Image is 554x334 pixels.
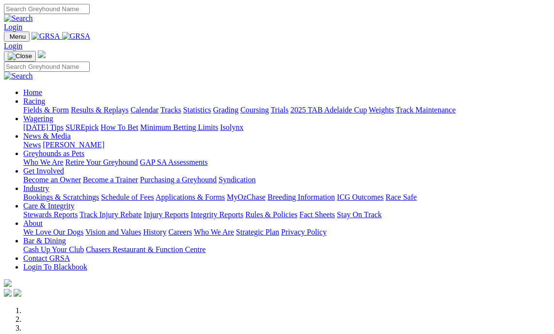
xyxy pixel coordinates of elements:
[4,72,33,80] img: Search
[23,202,75,210] a: Care & Integrity
[385,193,416,201] a: Race Safe
[23,158,550,167] div: Greyhounds as Pets
[65,158,138,166] a: Retire Your Greyhound
[38,50,46,58] img: logo-grsa-white.png
[79,210,142,219] a: Track Injury Rebate
[369,106,394,114] a: Weights
[23,228,550,237] div: About
[32,32,60,41] img: GRSA
[281,228,327,236] a: Privacy Policy
[23,149,84,158] a: Greyhounds as Pets
[71,106,128,114] a: Results & Replays
[4,279,12,287] img: logo-grsa-white.png
[140,123,218,131] a: Minimum Betting Limits
[62,32,91,41] img: GRSA
[4,14,33,23] img: Search
[23,245,550,254] div: Bar & Dining
[86,245,206,254] a: Chasers Restaurant & Function Centre
[227,193,266,201] a: MyOzChase
[8,52,32,60] img: Close
[23,210,550,219] div: Care & Integrity
[190,210,243,219] a: Integrity Reports
[85,228,141,236] a: Vision and Values
[23,106,69,114] a: Fields & Form
[23,175,81,184] a: Become an Owner
[156,193,225,201] a: Applications & Forms
[23,158,63,166] a: Who We Are
[4,62,90,72] input: Search
[337,210,381,219] a: Stay On Track
[290,106,367,114] a: 2025 TAB Adelaide Cup
[10,33,26,40] span: Menu
[23,193,550,202] div: Industry
[160,106,181,114] a: Tracks
[4,51,36,62] button: Toggle navigation
[23,114,53,123] a: Wagering
[4,42,22,50] a: Login
[23,245,84,254] a: Cash Up Your Club
[23,254,70,262] a: Contact GRSA
[101,193,154,201] a: Schedule of Fees
[168,228,192,236] a: Careers
[23,210,78,219] a: Stewards Reports
[23,97,45,105] a: Racing
[23,237,66,245] a: Bar & Dining
[220,123,243,131] a: Isolynx
[23,123,550,132] div: Wagering
[236,228,279,236] a: Strategic Plan
[219,175,255,184] a: Syndication
[268,193,335,201] a: Breeding Information
[240,106,269,114] a: Coursing
[4,4,90,14] input: Search
[23,263,87,271] a: Login To Blackbook
[23,88,42,96] a: Home
[300,210,335,219] a: Fact Sheets
[23,123,63,131] a: [DATE] Tips
[14,289,21,297] img: twitter.svg
[4,32,30,42] button: Toggle navigation
[396,106,456,114] a: Track Maintenance
[213,106,238,114] a: Grading
[183,106,211,114] a: Statistics
[23,219,43,227] a: About
[23,141,550,149] div: News & Media
[245,210,298,219] a: Rules & Policies
[23,167,64,175] a: Get Involved
[4,23,22,31] a: Login
[23,184,49,192] a: Industry
[83,175,138,184] a: Become a Trainer
[23,175,550,184] div: Get Involved
[143,210,189,219] a: Injury Reports
[23,193,99,201] a: Bookings & Scratchings
[143,228,166,236] a: History
[23,132,71,140] a: News & Media
[101,123,139,131] a: How To Bet
[130,106,158,114] a: Calendar
[140,158,208,166] a: GAP SA Assessments
[23,228,83,236] a: We Love Our Dogs
[65,123,98,131] a: SUREpick
[43,141,104,149] a: [PERSON_NAME]
[337,193,383,201] a: ICG Outcomes
[4,289,12,297] img: facebook.svg
[270,106,288,114] a: Trials
[23,106,550,114] div: Racing
[194,228,234,236] a: Who We Are
[23,141,41,149] a: News
[140,175,217,184] a: Purchasing a Greyhound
